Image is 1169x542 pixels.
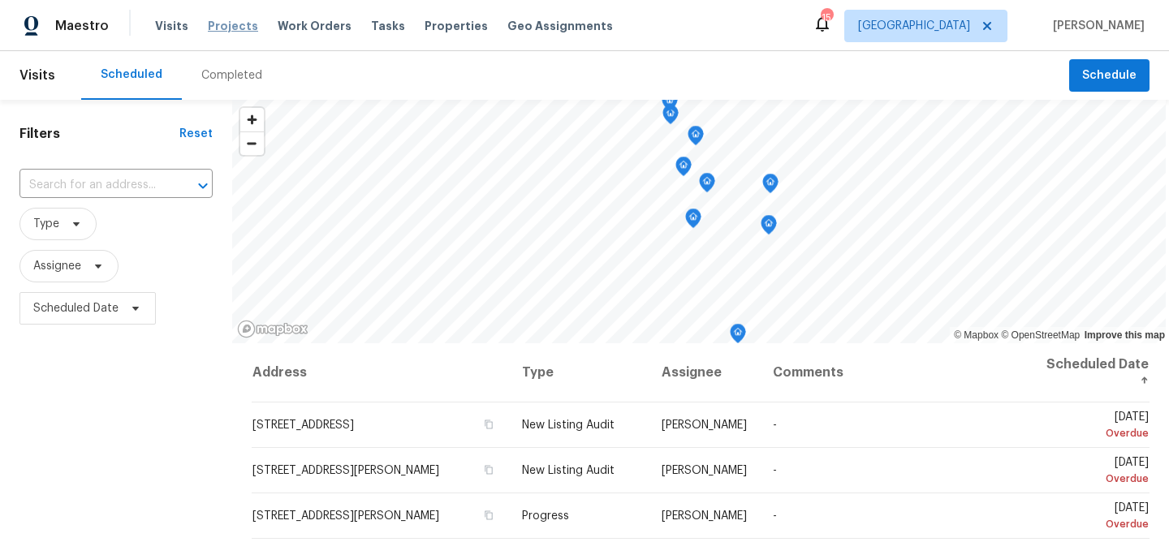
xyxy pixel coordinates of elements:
span: [PERSON_NAME] [1046,18,1145,34]
span: Visits [155,18,188,34]
div: Reset [179,126,213,142]
span: [STREET_ADDRESS][PERSON_NAME] [252,510,439,522]
a: OpenStreetMap [1001,329,1080,341]
span: [STREET_ADDRESS] [252,419,354,431]
th: Type [509,343,649,402]
span: New Listing Audit [522,465,615,476]
span: Progress [522,510,569,522]
span: Maestro [55,18,109,34]
span: New Listing Audit [522,419,615,431]
span: Work Orders [278,18,352,34]
div: Map marker [762,174,779,199]
div: Completed [201,67,262,84]
th: Assignee [649,343,760,402]
a: Mapbox homepage [237,320,308,338]
span: - [773,419,777,431]
button: Zoom in [240,108,264,131]
span: [PERSON_NAME] [662,419,747,431]
span: Assignee [33,258,81,274]
button: Copy Address [481,417,496,432]
span: Type [33,216,59,232]
span: [DATE] [1042,411,1149,441]
span: [GEOGRAPHIC_DATA] [858,18,970,34]
button: Schedule [1069,59,1150,92]
div: 15 [821,10,832,26]
span: Visits [19,58,55,93]
button: Copy Address [481,462,496,477]
span: Scheduled Date [33,300,119,316]
a: Improve this map [1085,329,1165,341]
div: Map marker [685,209,701,234]
span: [DATE] [1042,457,1149,487]
th: Address [252,343,509,402]
span: - [773,465,777,476]
button: Copy Address [481,508,496,523]
div: Overdue [1042,516,1149,532]
input: Search for an address... [19,173,167,198]
th: Comments [760,343,1029,402]
span: Tasks [371,20,405,32]
span: [PERSON_NAME] [662,510,747,522]
span: - [773,510,777,522]
div: Map marker [761,215,777,240]
span: [PERSON_NAME] [662,465,747,476]
span: [DATE] [1042,502,1149,532]
span: [STREET_ADDRESS][PERSON_NAME] [252,465,439,476]
span: Schedule [1082,66,1137,86]
div: Map marker [699,173,715,198]
button: Zoom out [240,131,264,155]
span: Geo Assignments [507,18,613,34]
span: Projects [208,18,258,34]
div: Map marker [688,126,704,151]
div: Scheduled [101,67,162,83]
div: Overdue [1042,471,1149,487]
div: Map marker [675,157,692,182]
div: Map marker [730,324,746,349]
canvas: Map [232,100,1167,343]
button: Open [192,174,214,197]
a: Mapbox [954,329,999,341]
div: Map marker [662,92,678,117]
h1: Filters [19,126,179,142]
span: Properties [425,18,488,34]
div: Map marker [662,105,679,130]
th: Scheduled Date ↑ [1029,343,1150,402]
div: Overdue [1042,425,1149,441]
